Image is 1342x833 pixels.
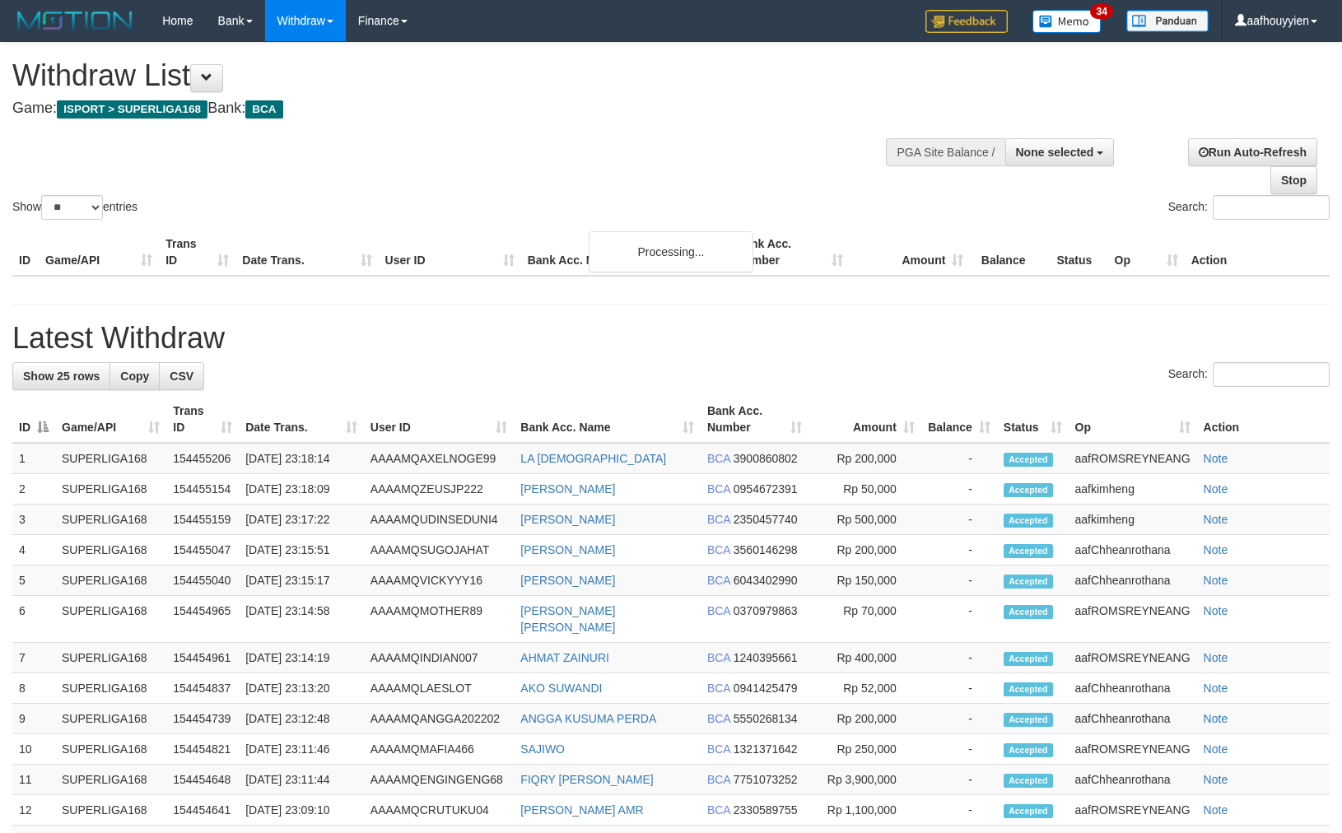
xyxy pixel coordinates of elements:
[808,443,921,474] td: Rp 200,000
[166,704,239,734] td: 154454739
[12,765,55,795] td: 11
[1004,804,1053,818] span: Accepted
[1004,713,1053,727] span: Accepted
[520,604,615,634] a: [PERSON_NAME] [PERSON_NAME]
[57,100,207,119] span: ISPORT > SUPERLIGA168
[921,505,997,535] td: -
[364,565,515,596] td: AAAAMQVICKYYY16
[1204,773,1228,786] a: Note
[55,765,166,795] td: SUPERLIGA168
[707,712,730,725] span: BCA
[1204,712,1228,725] a: Note
[166,734,239,765] td: 154454821
[921,734,997,765] td: -
[1004,453,1053,467] span: Accepted
[239,734,364,765] td: [DATE] 23:11:46
[1204,574,1228,587] a: Note
[520,803,643,817] a: [PERSON_NAME] AMR
[364,474,515,505] td: AAAAMQZEUSJP222
[239,443,364,474] td: [DATE] 23:18:14
[12,795,55,826] td: 12
[921,795,997,826] td: -
[921,704,997,734] td: -
[12,734,55,765] td: 10
[110,362,160,390] a: Copy
[1108,229,1185,276] th: Op
[589,231,753,272] div: Processing...
[1032,10,1102,33] img: Button%20Memo.svg
[1069,565,1197,596] td: aafChheanrothana
[239,596,364,643] td: [DATE] 23:14:58
[707,513,730,526] span: BCA
[12,396,55,443] th: ID: activate to sort column descending
[55,795,166,826] td: SUPERLIGA168
[12,229,39,276] th: ID
[520,773,653,786] a: FIQRY [PERSON_NAME]
[55,505,166,535] td: SUPERLIGA168
[55,565,166,596] td: SUPERLIGA168
[808,673,921,704] td: Rp 52,000
[12,565,55,596] td: 5
[1185,229,1330,276] th: Action
[1213,362,1330,387] input: Search:
[55,704,166,734] td: SUPERLIGA168
[1126,10,1209,32] img: panduan.png
[12,8,137,33] img: MOTION_logo.png
[707,742,730,756] span: BCA
[1005,138,1115,166] button: None selected
[1204,543,1228,556] a: Note
[707,604,730,617] span: BCA
[1050,229,1107,276] th: Status
[364,795,515,826] td: AAAAMQCRUTUKU04
[1069,474,1197,505] td: aafkimheng
[808,765,921,795] td: Rp 3,900,000
[364,765,515,795] td: AAAAMQENGINGENG68
[239,795,364,826] td: [DATE] 23:09:10
[166,673,239,704] td: 154454837
[239,474,364,505] td: [DATE] 23:18:09
[886,138,1004,166] div: PGA Site Balance /
[12,59,878,92] h1: Withdraw List
[734,803,798,817] span: Copy 2330589755 to clipboard
[1270,166,1317,194] a: Stop
[520,742,565,756] a: SAJIWO
[1213,195,1330,220] input: Search:
[379,229,521,276] th: User ID
[1069,443,1197,474] td: aafROMSREYNEANG
[921,596,997,643] td: -
[1069,734,1197,765] td: aafROMSREYNEANG
[166,565,239,596] td: 154455040
[239,535,364,565] td: [DATE] 23:15:51
[808,565,921,596] td: Rp 150,000
[159,362,204,390] a: CSV
[734,712,798,725] span: Copy 5550268134 to clipboard
[925,10,1008,33] img: Feedback.jpg
[1069,535,1197,565] td: aafChheanrothana
[239,704,364,734] td: [DATE] 23:12:48
[1090,4,1112,19] span: 34
[734,543,798,556] span: Copy 3560146298 to clipboard
[239,396,364,443] th: Date Trans.: activate to sort column ascending
[707,803,730,817] span: BCA
[239,565,364,596] td: [DATE] 23:15:17
[921,443,997,474] td: -
[1004,514,1053,528] span: Accepted
[12,535,55,565] td: 4
[166,765,239,795] td: 154454648
[364,643,515,673] td: AAAAMQINDIAN007
[1004,652,1053,666] span: Accepted
[997,396,1069,443] th: Status: activate to sort column ascending
[166,795,239,826] td: 154454641
[734,513,798,526] span: Copy 2350457740 to clipboard
[364,396,515,443] th: User ID: activate to sort column ascending
[1204,513,1228,526] a: Note
[707,682,730,695] span: BCA
[1069,643,1197,673] td: aafROMSREYNEANG
[1069,396,1197,443] th: Op: activate to sort column ascending
[239,505,364,535] td: [DATE] 23:17:22
[808,535,921,565] td: Rp 200,000
[12,195,137,220] label: Show entries
[808,396,921,443] th: Amount: activate to sort column ascending
[1069,596,1197,643] td: aafROMSREYNEANG
[235,229,378,276] th: Date Trans.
